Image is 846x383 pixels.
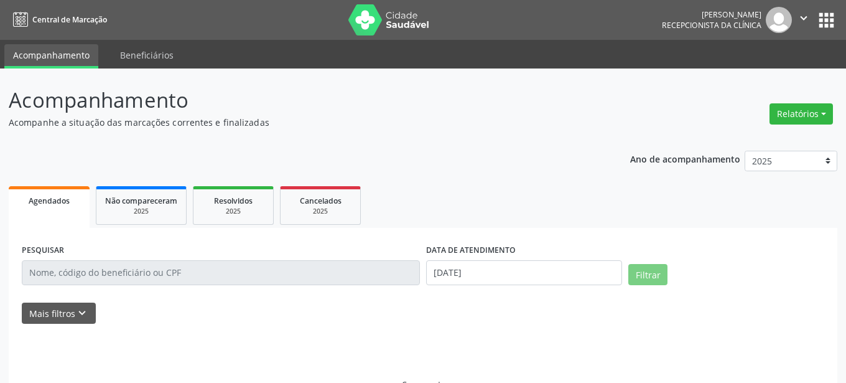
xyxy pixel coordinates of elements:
span: Não compareceram [105,196,177,206]
div: 2025 [289,207,351,216]
div: [PERSON_NAME] [662,9,761,20]
button: Relatórios [769,103,833,125]
i: keyboard_arrow_down [75,306,89,320]
input: Selecione um intervalo [426,260,622,285]
div: 2025 [105,207,177,216]
button: Mais filtroskeyboard_arrow_down [22,303,96,324]
a: Acompanhamento [4,44,98,69]
img: img [766,7,792,33]
i:  [797,11,811,25]
p: Ano de acompanhamento [630,151,740,166]
p: Acompanhamento [9,85,588,116]
button:  [792,7,816,33]
span: Resolvidos [214,196,253,206]
a: Central de Marcação [9,9,107,30]
label: DATA DE ATENDIMENTO [426,241,516,260]
button: apps [816,9,837,31]
input: Nome, código do beneficiário ou CPF [22,260,420,285]
a: Beneficiários [111,44,182,66]
label: PESQUISAR [22,241,64,260]
button: Filtrar [628,264,667,285]
p: Acompanhe a situação das marcações correntes e finalizadas [9,116,588,129]
span: Cancelados [300,196,342,206]
span: Agendados [29,196,70,206]
span: Central de Marcação [32,14,107,25]
span: Recepcionista da clínica [662,20,761,31]
div: 2025 [202,207,264,216]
